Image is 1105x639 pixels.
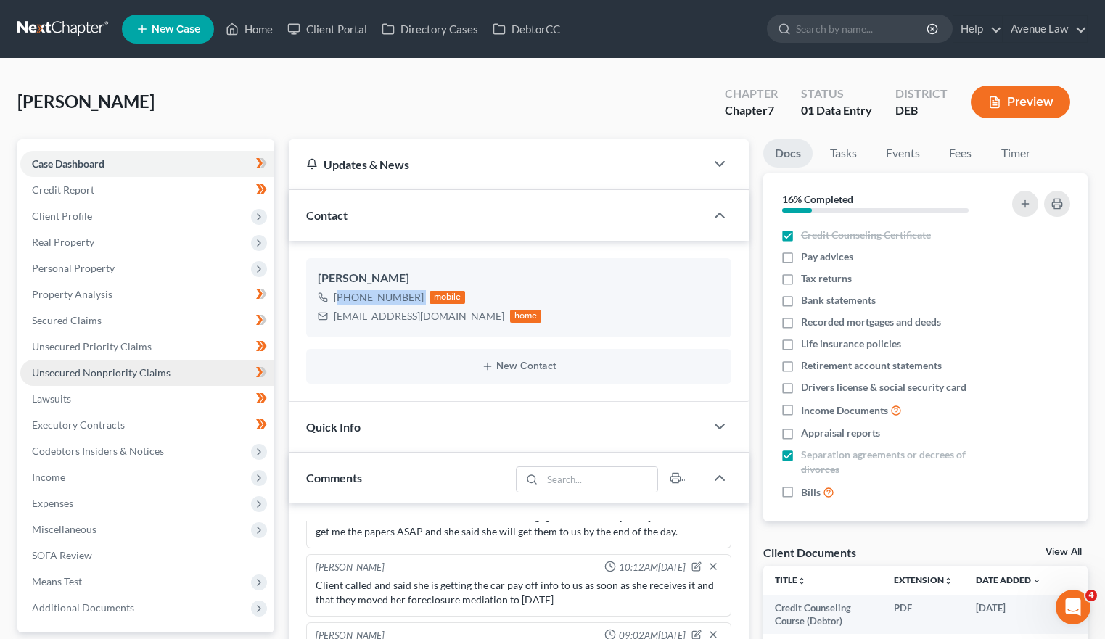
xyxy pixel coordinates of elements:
[20,281,274,308] a: Property Analysis
[32,314,102,326] span: Secured Claims
[874,139,932,168] a: Events
[763,139,813,168] a: Docs
[318,270,720,287] div: [PERSON_NAME]
[374,16,485,42] a: Directory Cases
[894,574,953,585] a: Extensionunfold_more
[334,290,424,305] div: [PHONE_NUMBER]
[801,250,853,264] span: Pay advices
[937,139,984,168] a: Fees
[801,102,872,119] div: 01 Data Entry
[801,86,872,102] div: Status
[32,471,65,483] span: Income
[763,595,882,635] td: Credit Counseling Course (Debtor)
[20,334,274,360] a: Unsecured Priority Claims
[1046,547,1082,557] a: View All
[895,86,948,102] div: District
[32,210,92,222] span: Client Profile
[990,139,1042,168] a: Timer
[782,193,853,205] strong: 16% Completed
[280,16,374,42] a: Client Portal
[542,467,657,492] input: Search...
[32,419,125,431] span: Executory Contracts
[32,184,94,196] span: Credit Report
[32,392,71,405] span: Lawsuits
[32,157,104,170] span: Case Dashboard
[801,293,876,308] span: Bank statements
[20,177,274,203] a: Credit Report
[801,358,942,373] span: Retirement account statements
[306,208,348,222] span: Contact
[218,16,280,42] a: Home
[801,271,852,286] span: Tax returns
[801,315,941,329] span: Recorded mortgages and deeds
[1056,590,1090,624] iframe: Intercom live chat
[976,574,1041,585] a: Date Added expand_more
[20,151,274,177] a: Case Dashboard
[953,16,1002,42] a: Help
[32,523,96,535] span: Miscellaneous
[32,601,134,614] span: Additional Documents
[334,309,504,323] div: [EMAIL_ADDRESS][DOMAIN_NAME]
[316,578,722,607] div: Client called and said she is getting the car pay off info to us as soon as she receives it and t...
[775,574,806,585] a: Titleunfold_more
[316,561,385,575] div: [PERSON_NAME]
[32,236,94,248] span: Real Property
[318,360,720,372] button: New Contact
[801,448,994,477] span: Separation agreements or decrees of divorces
[17,91,155,112] span: [PERSON_NAME]
[768,103,774,117] span: 7
[801,403,888,418] span: Income Documents
[882,595,964,635] td: PDF
[32,340,152,353] span: Unsecured Priority Claims
[818,139,868,168] a: Tasks
[964,595,1053,635] td: [DATE]
[796,15,929,42] input: Search by name...
[801,380,966,395] span: Drivers license & social security card
[485,16,567,42] a: DebtorCC
[971,86,1070,118] button: Preview
[801,337,901,351] span: Life insurance policies
[725,86,778,102] div: Chapter
[763,545,856,560] div: Client Documents
[895,102,948,119] div: DEB
[1003,16,1087,42] a: Avenue Law
[32,575,82,588] span: Means Test
[32,288,112,300] span: Property Analysis
[510,310,542,323] div: home
[430,291,466,304] div: mobile
[306,471,362,485] span: Comments
[306,420,361,434] span: Quick Info
[801,426,880,440] span: Appraisal reports
[1032,577,1041,585] i: expand_more
[20,360,274,386] a: Unsecured Nonpriority Claims
[32,262,115,274] span: Personal Property
[1085,590,1097,601] span: 4
[306,157,688,172] div: Updates & News
[20,412,274,438] a: Executory Contracts
[32,497,73,509] span: Expenses
[152,24,200,35] span: New Case
[32,445,164,457] span: Codebtors Insiders & Notices
[801,228,931,242] span: Credit Counseling Certificate
[32,366,171,379] span: Unsecured Nonpriority Claims
[797,577,806,585] i: unfold_more
[619,561,686,574] span: 10:12AM[DATE]
[32,549,92,561] span: SOFA Review
[944,577,953,585] i: unfold_more
[20,308,274,334] a: Secured Claims
[725,102,778,119] div: Chapter
[801,485,821,500] span: Bills
[20,386,274,412] a: Lawsuits
[20,543,274,569] a: SOFA Review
